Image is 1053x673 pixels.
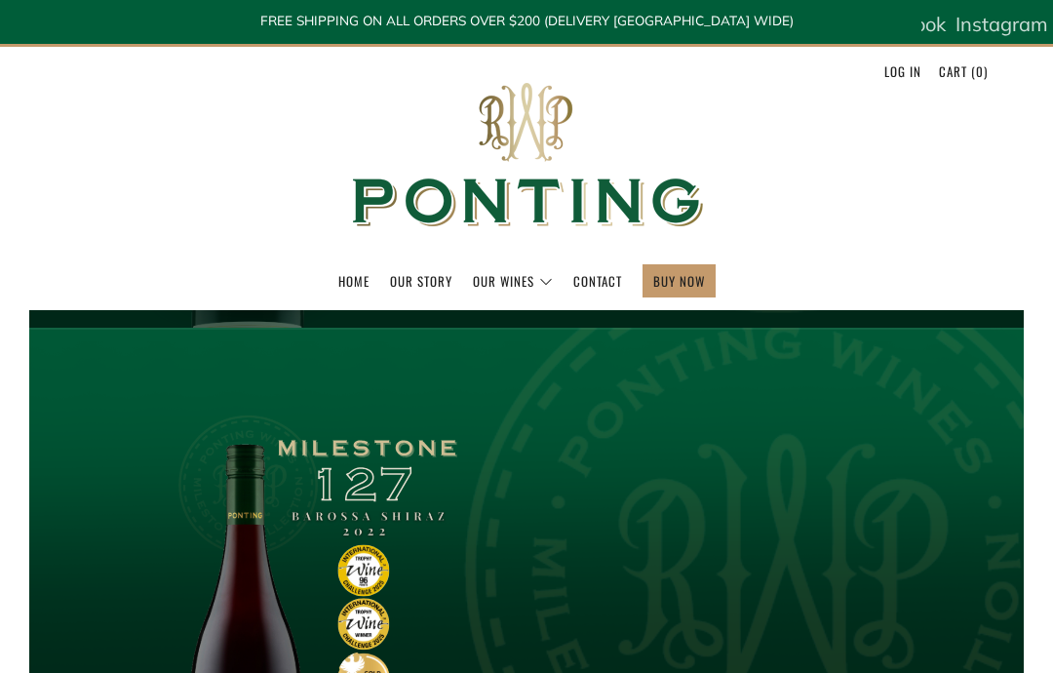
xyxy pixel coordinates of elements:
[939,56,988,87] a: Cart (0)
[473,265,553,297] a: Our Wines
[955,5,1048,44] a: Instagram
[884,56,921,87] a: Log in
[653,265,705,297] a: BUY NOW
[955,12,1048,36] span: Instagram
[390,265,452,297] a: Our Story
[338,265,370,297] a: Home
[976,61,984,81] span: 0
[331,47,721,264] img: Ponting Wines
[573,265,622,297] a: Contact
